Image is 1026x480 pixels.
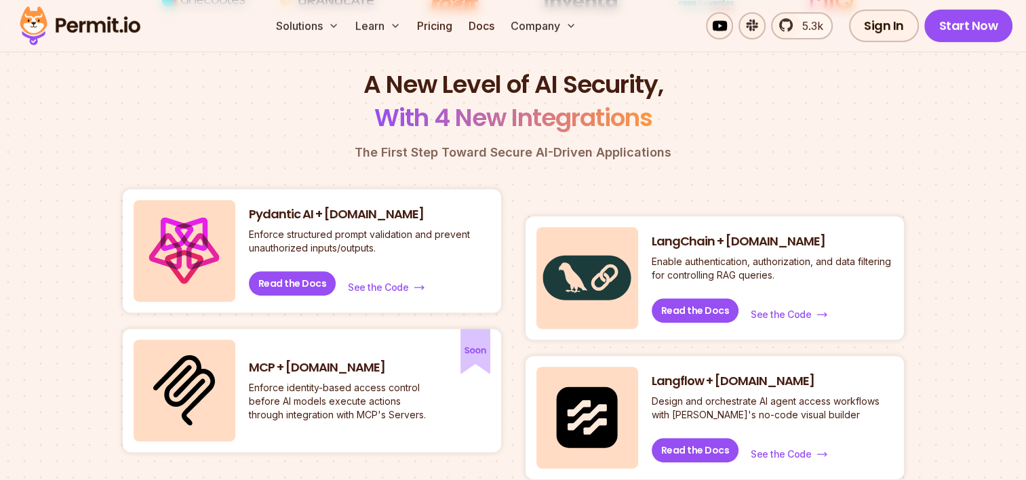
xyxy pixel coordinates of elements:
[749,446,829,462] a: See the Code
[505,12,582,39] button: Company
[849,9,919,42] a: Sign In
[348,281,408,294] span: See the Code
[249,206,490,223] h3: Pydantic AI + [DOMAIN_NAME]
[749,306,829,323] a: See the Code
[123,68,904,135] h2: A New Level of AI Security,
[249,228,490,255] p: Enforce structured prompt validation and prevent unauthorized inputs/outputs.
[652,255,893,282] p: Enable authentication, authorization, and data filtering for controlling RAG queries.
[347,279,426,296] a: See the Code
[271,12,344,39] button: Solutions
[14,3,146,49] img: Permit logo
[924,9,1013,42] a: Start Now
[771,12,833,39] a: 5.3k
[652,233,893,250] h3: LangChain + [DOMAIN_NAME]
[794,18,823,34] span: 5.3k
[249,381,432,422] p: Enforce identity-based access control before AI models execute actions through integration with M...
[652,298,739,323] a: Read the Docs
[751,308,811,321] span: See the Code
[412,12,458,39] a: Pricing
[249,271,336,296] a: Read the Docs
[374,100,652,135] span: With 4 New Integrations
[249,359,432,376] h3: MCP + [DOMAIN_NAME]
[463,12,500,39] a: Docs
[652,395,893,422] p: Design and orchestrate AI agent access workflows with [PERSON_NAME]'s no-code visual builder
[350,12,406,39] button: Learn
[123,143,904,162] p: The First Step Toward Secure AI-Driven Applications
[751,447,811,461] span: See the Code
[652,438,739,462] a: Read the Docs
[652,373,893,390] h3: Langflow + [DOMAIN_NAME]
